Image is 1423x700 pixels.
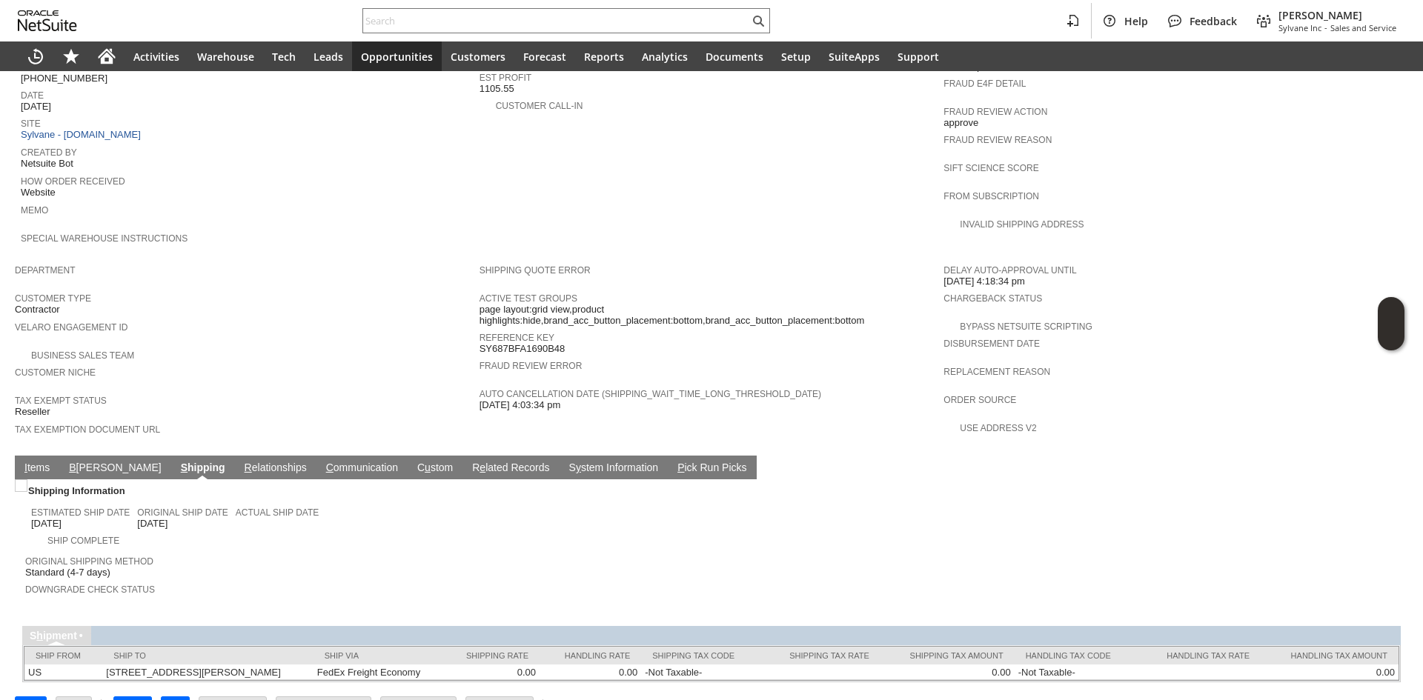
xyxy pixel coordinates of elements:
[89,41,125,71] a: Home
[480,389,821,399] a: Auto Cancellation Date (shipping_wait_time_long_threshold_date)
[181,461,188,473] span: S
[943,79,1026,89] a: Fraud E4F Detail
[773,651,869,660] div: Shipping Tax Rate
[749,12,767,30] svg: Search
[414,461,457,476] a: Custom
[943,135,1052,145] a: Fraud Review Reason
[15,322,127,333] a: Velaro Engagement ID
[1124,14,1148,28] span: Help
[1015,664,1139,680] td: -Not Taxable-
[697,41,772,71] a: Documents
[706,50,763,64] span: Documents
[31,507,130,518] a: Estimated Ship Date
[1378,297,1404,350] iframe: Click here to launch Oracle Guided Learning Help Panel
[322,461,402,476] a: Communication
[480,333,554,343] a: Reference Key
[540,664,641,680] td: 0.00
[241,461,311,476] a: Relationships
[18,41,53,71] a: Recent Records
[245,461,252,473] span: R
[25,567,110,579] span: Standard (4-7 days)
[21,129,145,140] a: Sylvane - [DOMAIN_NAME]
[480,461,485,473] span: e
[898,50,939,64] span: Support
[15,396,107,406] a: Tax Exempt Status
[829,50,880,64] span: SuiteApps
[21,176,125,187] a: How Order Received
[442,41,514,71] a: Customers
[21,73,107,84] span: [PHONE_NUMBER]
[30,630,77,641] a: Shipment
[943,395,1016,405] a: Order Source
[425,461,431,473] span: u
[18,10,77,31] svg: logo
[305,41,352,71] a: Leads
[943,191,1039,201] a: From Subscription
[314,50,343,64] span: Leads
[480,265,591,276] a: Shipping Quote Error
[480,293,577,304] a: Active Test Groups
[480,361,583,371] a: Fraud Review Error
[677,461,684,473] span: P
[480,83,514,95] span: 1105.55
[363,12,749,30] input: Search
[943,107,1047,117] a: Fraud Review Action
[480,304,937,327] span: page layout:grid view,product highlights:hide,brand_acc_button_placement:bottom,brand_acc_button_...
[137,507,228,518] a: Original Ship Date
[27,47,44,65] svg: Recent Records
[53,41,89,71] div: Shortcuts
[1026,651,1128,660] div: Handling Tax Code
[47,536,119,546] a: Ship Complete
[633,41,697,71] a: Analytics
[584,50,624,64] span: Reports
[480,343,565,355] span: SY687BFA1690B48
[36,630,43,641] span: h
[453,651,528,660] div: Shipping Rate
[943,293,1042,304] a: Chargeback Status
[1261,664,1399,680] td: 0.00
[25,556,153,567] a: Original Shipping Method
[1330,22,1396,33] span: Sales and Service
[15,293,91,304] a: Customer Type
[113,651,302,660] div: Ship To
[1324,22,1327,33] span: -
[468,461,553,476] a: Related Records
[652,651,751,660] div: Shipping Tax Code
[25,482,706,499] div: Shipping Information
[960,423,1036,433] a: Use Address V2
[352,41,442,71] a: Opportunities
[65,461,165,476] a: B[PERSON_NAME]
[1272,651,1387,660] div: Handling Tax Amount
[177,461,229,476] a: Shipping
[15,424,160,435] a: Tax Exemption Document URL
[15,304,60,316] span: Contractor
[892,651,1004,660] div: Shipping Tax Amount
[880,664,1015,680] td: 0.00
[1278,8,1396,22] span: [PERSON_NAME]
[1381,459,1399,476] a: Unrolled view on
[781,50,811,64] span: Setup
[889,41,948,71] a: Support
[943,367,1050,377] a: Replacement reason
[1150,651,1250,660] div: Handling Tax Rate
[24,664,102,680] td: US
[480,399,561,411] span: [DATE] 4:03:34 pm
[314,664,442,680] td: FedEx Freight Economy
[15,367,96,378] a: Customer Niche
[15,265,76,276] a: Department
[325,651,431,660] div: Ship Via
[960,219,1084,230] a: Invalid Shipping Address
[15,479,27,492] img: Unchecked
[272,50,296,64] span: Tech
[361,50,433,64] span: Opportunities
[523,50,566,64] span: Forecast
[943,339,1040,349] a: Disbursement Date
[21,187,56,199] span: Website
[496,101,583,111] a: Customer Call-in
[943,117,978,129] span: approve
[1378,324,1404,351] span: Oracle Guided Learning Widget. To move around, please hold and drag
[1190,14,1237,28] span: Feedback
[24,461,27,473] span: I
[1278,22,1321,33] span: Sylvane Inc
[575,41,633,71] a: Reports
